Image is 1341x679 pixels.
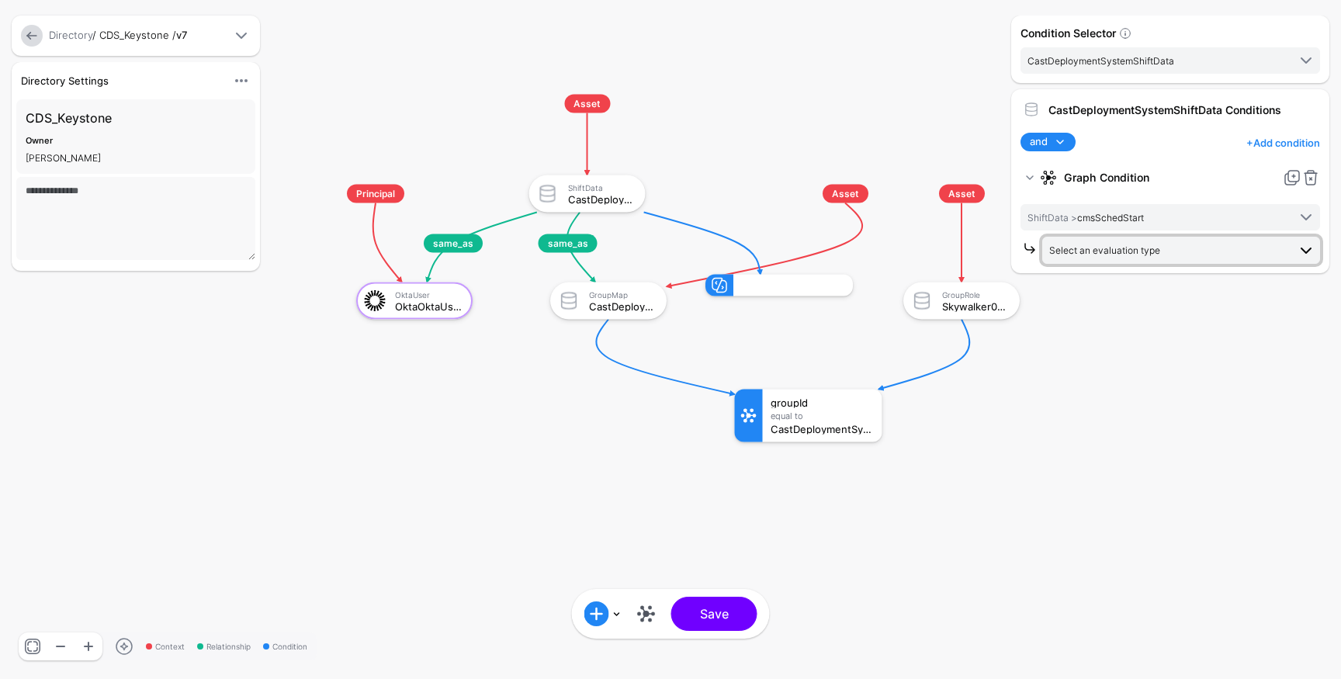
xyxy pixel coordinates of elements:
span: same_as [539,234,598,253]
span: Select an evaluation type [1049,244,1160,256]
a: Directory [49,29,92,41]
div: OktaOktaUser [395,300,462,311]
span: Relationship [197,641,251,653]
span: Asset [939,185,985,203]
div: OktaUser [395,289,462,299]
div: Equal To [771,411,875,421]
strong: CastDeploymentSystemShiftData Conditions [1048,103,1281,116]
div: groupId [771,397,875,408]
span: Condition [263,641,307,653]
span: and [1030,134,1048,150]
img: svg+xml;base64,PHN2ZyB3aWR0aD0iNjQiIGhlaWdodD0iNjQiIHZpZXdCb3g9IjAgMCA2NCA2NCIgZmlsbD0ibm9uZSIgeG... [361,287,389,315]
strong: Owner [26,135,53,146]
div: / CDS_Keystone / [46,28,229,43]
span: CastDeploymentSystemShiftData [1027,55,1174,67]
strong: Condition Selector [1020,26,1116,40]
h3: CDS_Keystone [26,109,246,127]
div: CastDeploymentSystemGroupMap > groupId [771,424,875,435]
span: + [1246,137,1253,149]
app-identifier: [PERSON_NAME] [26,152,101,164]
span: Asset [564,95,610,113]
div: GroupMap [589,289,656,299]
span: Asset [823,185,868,203]
span: cmsSchedStart [1027,212,1144,223]
div: GroupRole [942,289,1009,299]
span: Context [146,641,185,653]
span: Principal [347,185,404,203]
span: same_as [424,234,483,253]
div: CastDeploymentSystemGroupMap [589,300,656,311]
div: Skywalker040_qaGroupRole [942,300,1009,311]
div: ShiftData [568,182,635,192]
span: ShiftData > [1027,212,1077,223]
strong: v7 [176,29,187,41]
div: CastDeploymentSystemShiftData [568,193,635,204]
div: Directory Settings [15,73,226,88]
a: Add condition [1246,130,1320,155]
button: Save [671,597,757,631]
strong: Graph Condition [1064,164,1277,192]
